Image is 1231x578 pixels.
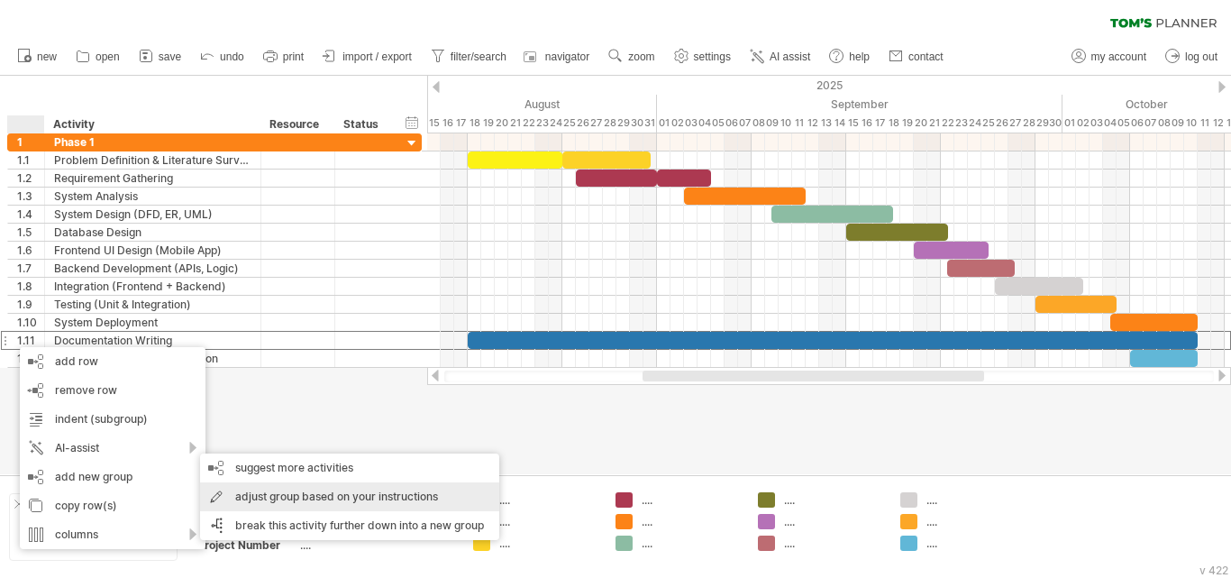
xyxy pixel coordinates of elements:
[54,242,251,259] div: Frontend UI Design (Mobile App)
[670,45,736,69] a: settings
[616,114,630,133] div: Friday, 29 August 2025
[426,45,512,69] a: filter/search
[926,492,1025,508] div: ....
[562,114,576,133] div: Monday, 25 August 2025
[454,114,468,133] div: Sunday, 17 August 2025
[1076,114,1090,133] div: Thursday, 2 October 2025
[521,45,595,69] a: navigator
[20,491,205,520] div: copy row(s)
[954,114,968,133] div: Tuesday, 23 September 2025
[1184,114,1198,133] div: Friday, 10 October 2025
[784,514,882,529] div: ....
[441,114,454,133] div: Saturday, 16 August 2025
[549,114,562,133] div: Sunday, 24 August 2025
[725,114,738,133] div: Saturday, 6 September 2025
[54,278,251,295] div: Integration (Frontend + Backend)
[711,114,725,133] div: Friday, 5 September 2025
[792,114,806,133] div: Thursday, 11 September 2025
[1130,114,1144,133] div: Monday, 6 October 2025
[745,45,816,69] a: AI assist
[37,50,57,63] span: new
[17,278,44,295] div: 1.8
[604,45,660,69] a: zoom
[1090,114,1103,133] div: Friday, 3 October 2025
[1198,114,1211,133] div: Saturday, 11 October 2025
[17,242,44,259] div: 1.6
[134,45,187,69] a: save
[642,536,740,551] div: ....
[770,50,810,63] span: AI assist
[825,45,875,69] a: help
[1103,114,1117,133] div: Saturday, 4 October 2025
[657,114,670,133] div: Monday, 1 September 2025
[1067,45,1152,69] a: my account
[1157,114,1171,133] div: Wednesday, 8 October 2025
[995,114,1008,133] div: Friday, 26 September 2025
[900,114,914,133] div: Friday, 19 September 2025
[54,206,251,223] div: System Design (DFD, ER, UML)
[1062,114,1076,133] div: Wednesday, 1 October 2025
[481,114,495,133] div: Tuesday, 19 August 2025
[17,350,44,367] div: 1.12
[427,114,441,133] div: Friday, 15 August 2025
[1199,564,1228,577] div: v 422
[9,493,178,561] div: Add your own logo
[54,170,251,187] div: Requirement Gathering
[259,45,309,69] a: print
[17,170,44,187] div: 1.2
[20,463,205,491] div: add new group
[20,434,205,463] div: AI-assist
[1117,114,1130,133] div: Sunday, 5 October 2025
[1144,114,1157,133] div: Tuesday, 7 October 2025
[283,50,304,63] span: print
[17,188,44,205] div: 1.3
[1161,45,1223,69] a: log out
[499,514,597,529] div: ....
[1008,114,1022,133] div: Saturday, 27 September 2025
[670,114,684,133] div: Tuesday, 2 September 2025
[17,224,44,241] div: 1.5
[784,492,882,508] div: ....
[54,314,251,331] div: System Deployment
[784,536,882,551] div: ....
[17,260,44,277] div: 1.7
[908,50,944,63] span: contact
[698,114,711,133] div: Thursday, 4 September 2025
[833,114,846,133] div: Sunday, 14 September 2025
[54,332,251,349] div: Documentation Writing
[765,114,779,133] div: Tuesday, 9 September 2025
[779,114,792,133] div: Wednesday, 10 September 2025
[684,114,698,133] div: Wednesday, 3 September 2025
[17,133,44,151] div: 1
[1185,50,1217,63] span: log out
[200,482,499,511] div: adjust group based on your instructions
[71,45,125,69] a: open
[642,514,740,529] div: ....
[54,188,251,205] div: System Analysis
[819,114,833,133] div: Saturday, 13 September 2025
[968,114,981,133] div: Wednesday, 24 September 2025
[576,114,589,133] div: Tuesday, 26 August 2025
[927,114,941,133] div: Sunday, 21 September 2025
[343,115,383,133] div: Status
[499,492,597,508] div: ....
[220,50,244,63] span: undo
[752,114,765,133] div: Monday, 8 September 2025
[1022,114,1035,133] div: Sunday, 28 September 2025
[849,50,870,63] span: help
[860,114,873,133] div: Tuesday, 16 September 2025
[13,45,62,69] a: new
[926,514,1025,529] div: ....
[642,492,740,508] div: ....
[738,114,752,133] div: Sunday, 7 September 2025
[887,114,900,133] div: Thursday, 18 September 2025
[914,114,927,133] div: Saturday, 20 September 2025
[981,114,995,133] div: Thursday, 25 September 2025
[941,114,954,133] div: Monday, 22 September 2025
[603,114,616,133] div: Thursday, 28 August 2025
[1091,50,1146,63] span: my account
[200,511,499,540] div: break this activity further down into a new group
[20,405,205,434] div: indent (subgroup)
[535,114,549,133] div: Saturday, 23 August 2025
[17,151,44,169] div: 1.1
